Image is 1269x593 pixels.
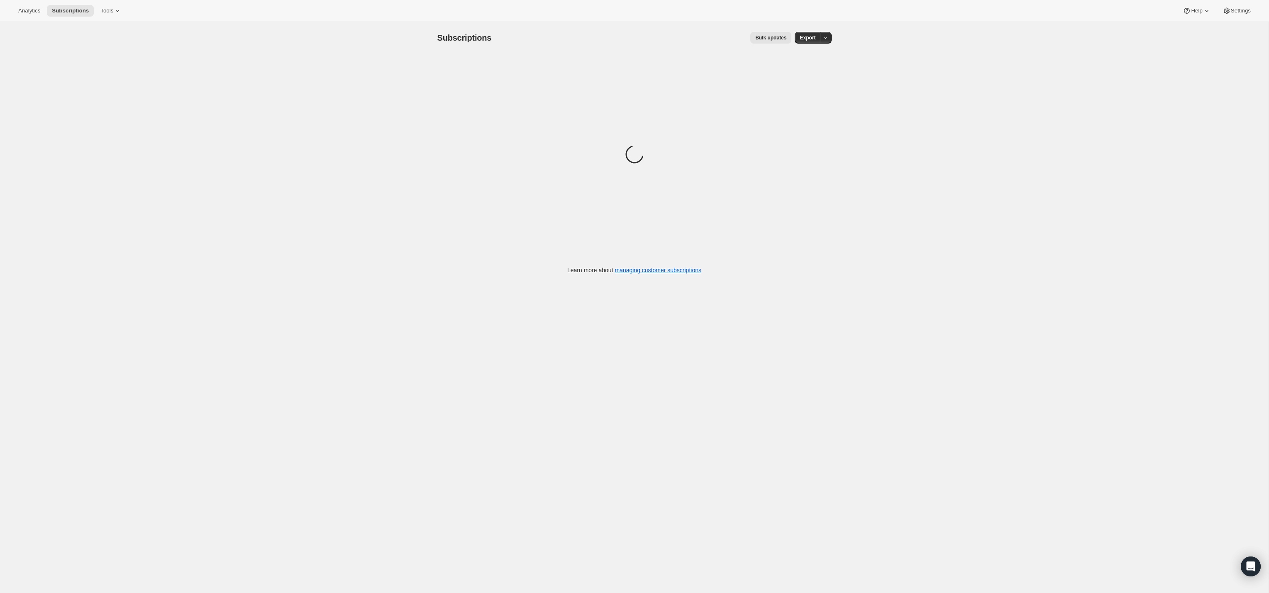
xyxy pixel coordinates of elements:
[1191,7,1202,14] span: Help
[755,34,786,41] span: Bulk updates
[18,7,40,14] span: Analytics
[615,267,701,273] a: managing customer subscriptions
[1178,5,1215,17] button: Help
[13,5,45,17] button: Analytics
[1231,7,1251,14] span: Settings
[1241,556,1261,576] div: Open Intercom Messenger
[437,33,492,42] span: Subscriptions
[795,32,820,44] button: Export
[800,34,815,41] span: Export
[47,5,94,17] button: Subscriptions
[750,32,791,44] button: Bulk updates
[1218,5,1256,17] button: Settings
[52,7,89,14] span: Subscriptions
[567,266,701,274] p: Learn more about
[100,7,113,14] span: Tools
[95,5,127,17] button: Tools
